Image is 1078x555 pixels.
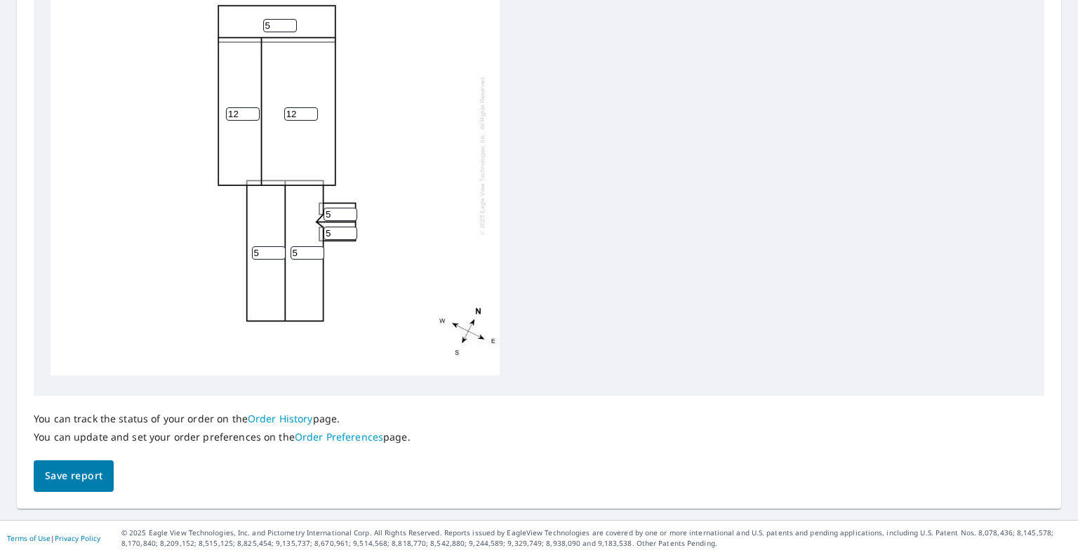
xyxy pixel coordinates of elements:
[45,467,102,485] span: Save report
[7,533,51,543] a: Terms of Use
[34,460,114,492] button: Save report
[34,431,411,443] p: You can update and set your order preferences on the page.
[248,412,313,425] a: Order History
[121,528,1071,549] p: © 2025 Eagle View Technologies, Inc. and Pictometry International Corp. All Rights Reserved. Repo...
[55,533,100,543] a: Privacy Policy
[7,534,100,542] p: |
[295,430,383,443] a: Order Preferences
[34,413,411,425] p: You can track the status of your order on the page.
